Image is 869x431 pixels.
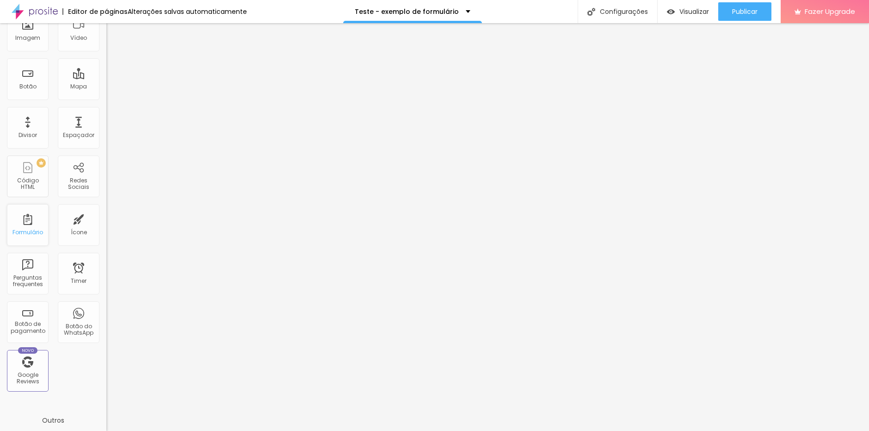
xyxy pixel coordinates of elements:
[71,278,86,284] div: Timer
[106,23,869,431] iframe: Editor
[9,177,46,191] div: Código HTML
[9,321,46,334] div: Botão de pagamento
[9,372,46,385] div: Google Reviews
[60,323,97,337] div: Botão do WhatsApp
[19,83,37,90] div: Botão
[805,7,855,15] span: Fazer Upgrade
[732,8,758,15] span: Publicar
[9,275,46,288] div: Perguntas frequentes
[658,2,718,21] button: Visualizar
[128,8,247,15] div: Alterações salvas automaticamente
[70,83,87,90] div: Mapa
[70,35,87,41] div: Vídeo
[12,229,43,236] div: Formulário
[15,35,40,41] div: Imagem
[355,8,459,15] p: Teste - exemplo de formulário
[667,8,675,16] img: view-1.svg
[18,132,37,138] div: Divisor
[71,229,87,236] div: Ícone
[587,8,595,16] img: Icone
[62,8,128,15] div: Editor de páginas
[679,8,709,15] span: Visualizar
[18,347,38,354] div: Novo
[60,177,97,191] div: Redes Sociais
[718,2,771,21] button: Publicar
[63,132,94,138] div: Espaçador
